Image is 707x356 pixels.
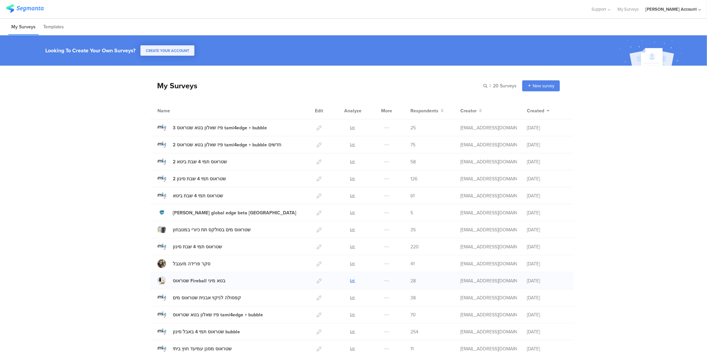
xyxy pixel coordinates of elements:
div: odelya@ifocus-r.com [460,175,517,182]
div: More [379,102,394,119]
div: שטראוס תמי 4 שבת ביטא [173,192,223,199]
div: 3 פיז שאלון בטא שטראוס tami4edge + bubble [173,124,267,131]
div: odelya@ifocus-r.com [460,260,517,267]
img: create_account_image.svg [617,37,685,68]
span: 70 [410,311,416,318]
div: 2 פיז שאלון בטא שטראוס tami4edge + bubble חדשים [173,141,281,148]
span: Creator [460,107,477,114]
button: Creator [460,107,482,114]
div: odelya@ifocus-r.com [460,328,517,335]
a: קפסולה לניקוי אבנית שטראוס מים [157,293,241,302]
div: [DATE] [527,294,567,301]
span: Created [527,107,544,114]
div: [DATE] [527,243,567,250]
span: | [489,82,492,89]
div: [DATE] [527,192,567,199]
span: 11 [410,345,414,352]
div: [DATE] [527,226,567,233]
div: Strauss global edge beta Australia [173,209,296,216]
span: 254 [410,328,418,335]
div: [PERSON_NAME] Account [645,6,697,12]
a: 2 שטראוס תמי 4 שבת סינון [157,174,226,183]
span: 126 [410,175,417,182]
div: 2 שטראוס תמי 4 שבת ביטא [173,158,227,165]
a: שטראוס תמי 4 שבת סינון [157,242,222,251]
div: odelya@ifocus-r.com [460,294,517,301]
li: Templates [40,19,67,35]
div: odelya@ifocus-r.com [460,209,517,216]
button: Respondents [410,107,444,114]
img: segmanta logo [6,4,44,13]
div: [DATE] [527,345,567,352]
div: [DATE] [527,141,567,148]
div: Analyze [343,102,363,119]
div: [DATE] [527,311,567,318]
div: [DATE] [527,260,567,267]
span: 5 [410,209,413,216]
span: 35 [410,226,416,233]
a: שטראוס תמי 4 באבל סינון bubble [157,327,240,336]
span: Respondents [410,107,438,114]
span: 38 [410,294,416,301]
div: [DATE] [527,124,567,131]
div: 2 שטראוס תמי 4 שבת סינון [173,175,226,182]
a: 2 שטראוס תמי 4 שבת ביטא [157,157,227,166]
a: 3 פיז שאלון בטא שטראוס tami4edge + bubble [157,123,267,132]
span: 61 [410,192,415,199]
a: שטראוס מים בסולקס תת כיורי במטבחון [157,225,251,234]
div: פיז שאלון בטא שטראוס tami4edge + bubble [173,311,263,318]
div: odelya@ifocus-r.com [460,277,517,284]
div: שטראוס מים בסולקס תת כיורי במטבחון [173,226,251,233]
span: CREATE YOUR ACCOUNT [146,48,189,53]
div: שטראוס תמי 4 באבל סינון bubble [173,328,240,335]
div: Looking To Create Your Own Surveys? [45,47,135,54]
div: odelya@ifocus-r.com [460,124,517,131]
div: odelya@ifocus-r.com [460,243,517,250]
div: סקר פרידה מענבל [173,260,210,267]
li: My Surveys [8,19,39,35]
div: My Surveys [150,80,197,91]
span: 41 [410,260,415,267]
span: New survey [533,83,554,89]
div: [DATE] [527,277,567,284]
span: 220 [410,243,419,250]
a: פיז שאלון בטא שטראוס tami4edge + bubble [157,310,263,319]
div: קפסולה לניקוי אבנית שטראוס מים [173,294,241,301]
span: 75 [410,141,415,148]
div: [DATE] [527,158,567,165]
div: odelya@ifocus-r.com [460,141,517,148]
div: Name [157,107,197,114]
span: 58 [410,158,416,165]
div: שטראוס Fireball בטא מיני [173,277,225,284]
span: 20 Surveys [493,82,517,89]
div: [DATE] [527,328,567,335]
span: 28 [410,277,416,284]
a: שטראוס Fireball בטא מיני [157,276,225,285]
div: שטראוס מסנן עמיעד חוץ ביתי [173,345,232,352]
span: 25 [410,124,416,131]
a: 2 פיז שאלון בטא שטראוס tami4edge + bubble חדשים [157,140,281,149]
div: [DATE] [527,209,567,216]
div: Edit [312,102,326,119]
div: odelya@ifocus-r.com [460,192,517,199]
a: סקר פרידה מענבל [157,259,210,268]
div: שטראוס תמי 4 שבת סינון [173,243,222,250]
button: Created [527,107,550,114]
a: שטראוס תמי 4 שבת ביטא [157,191,223,200]
span: Support [592,6,606,12]
div: odelya@ifocus-r.com [460,158,517,165]
button: CREATE YOUR ACCOUNT [140,45,194,56]
a: [PERSON_NAME] global edge beta [GEOGRAPHIC_DATA] [157,208,296,217]
div: [DATE] [527,175,567,182]
div: odelya@ifocus-r.com [460,311,517,318]
a: שטראוס מסנן עמיעד חוץ ביתי [157,344,232,353]
div: odelya@ifocus-r.com [460,226,517,233]
div: odelya@ifocus-r.com [460,345,517,352]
